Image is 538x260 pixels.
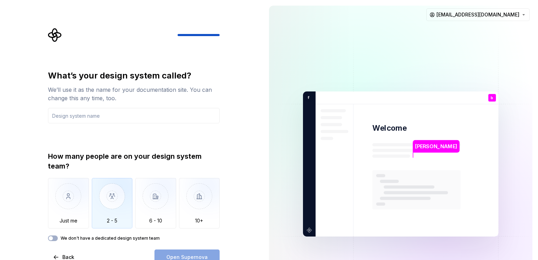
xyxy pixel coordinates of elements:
[426,8,530,21] button: [EMAIL_ADDRESS][DOMAIN_NAME]
[48,28,62,42] svg: Supernova Logo
[48,151,220,171] div: How many people are on your design system team?
[48,85,220,102] div: We’ll use it as the name for your documentation site. You can change this any time, too.
[436,11,519,18] span: [EMAIL_ADDRESS][DOMAIN_NAME]
[48,70,220,81] div: What’s your design system called?
[305,95,309,101] p: f
[372,123,407,133] p: Welcome
[61,235,160,241] label: We don't have a dedicated design system team
[48,108,220,123] input: Design system name
[491,96,493,100] p: b
[415,143,457,150] p: [PERSON_NAME]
